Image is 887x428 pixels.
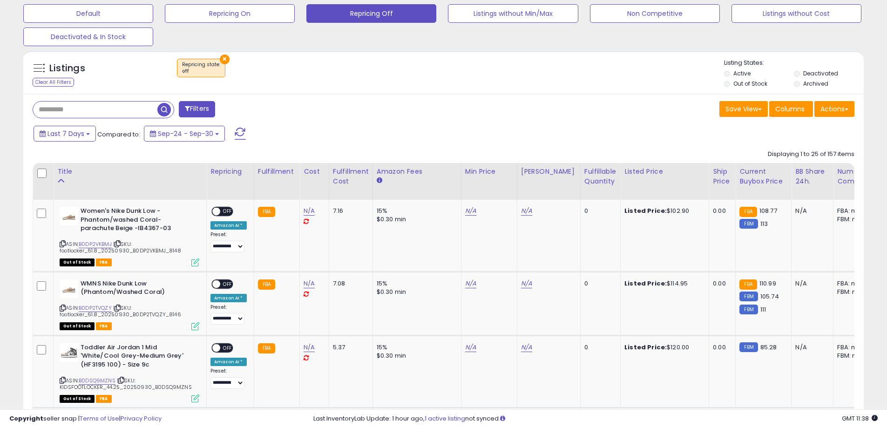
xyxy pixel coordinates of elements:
span: All listings that are currently out of stock and unavailable for purchase on Amazon [60,322,95,330]
b: Listed Price: [624,279,667,288]
div: BB Share 24h. [795,167,829,186]
img: 21Sr7L+DJTL._SL40_.jpg [60,279,78,298]
small: FBM [739,305,758,314]
div: Last InventoryLab Update: 1 hour ago, not synced. [313,414,878,423]
div: Fulfillable Quantity [584,167,616,186]
span: | SKU: footlocker_61.8_20250930_B0DP2VKBMJ_8148 [60,240,181,254]
a: N/A [304,206,315,216]
span: FBA [96,322,112,330]
span: 113 [760,219,768,228]
img: 21Sr7L+DJTL._SL40_.jpg [60,207,78,225]
span: OFF [220,208,235,216]
label: Deactivated [803,69,838,77]
div: Amazon AI * [210,294,247,302]
small: FBA [258,207,275,217]
div: FBM: n/a [837,288,868,296]
img: 41uJV1jOm0L._SL40_.jpg [60,343,78,362]
span: FBA [96,258,112,266]
div: 0.00 [713,343,728,352]
div: FBA: n/a [837,279,868,288]
button: Last 7 Days [34,126,96,142]
span: Sep-24 - Sep-30 [158,129,213,138]
button: Repricing On [165,4,295,23]
span: Repricing state : [182,61,220,75]
a: B0DP2VKBMJ [79,240,112,248]
b: WMNS Nike Dunk Low (Phantom/Washed Coral) [81,279,194,299]
small: FBA [258,279,275,290]
span: OFF [220,344,235,352]
div: 15% [377,279,454,288]
button: × [220,54,230,64]
div: Clear All Filters [33,78,74,87]
span: 105.74 [760,292,779,301]
a: N/A [465,279,476,288]
a: B0DSQ9MZNS [79,377,115,385]
div: 0.00 [713,207,728,215]
a: N/A [521,343,532,352]
div: 5.37 [333,343,366,352]
a: Privacy Policy [121,414,162,423]
button: Sep-24 - Sep-30 [144,126,225,142]
b: Toddler Air Jordan 1 Mid 'White/Cool Grey-Medium Grey' (HF3195 100) - Size 9c [81,343,194,372]
div: Amazon AI * [210,358,247,366]
a: 1 active listing [425,414,465,423]
button: Non Competitive [590,4,720,23]
span: Columns [775,104,805,114]
div: 0 [584,343,613,352]
span: 2025-10-8 11:38 GMT [842,414,878,423]
a: N/A [521,279,532,288]
small: Amazon Fees. [377,177,382,185]
a: N/A [465,343,476,352]
span: 111 [760,305,766,314]
button: Actions [814,101,854,117]
small: FBA [739,279,757,290]
div: off [182,68,220,75]
div: $0.30 min [377,352,454,360]
b: Listed Price: [624,206,667,215]
div: seller snap | | [9,414,162,423]
div: Num of Comp. [837,167,871,186]
div: 0 [584,207,613,215]
label: Active [733,69,751,77]
button: Listings without Cost [731,4,861,23]
label: Out of Stock [733,80,767,88]
div: FBM: n/a [837,215,868,224]
button: Save View [719,101,768,117]
small: FBM [739,342,758,352]
button: Repricing Off [306,4,436,23]
div: Preset: [210,368,247,389]
span: | SKU: footlocker_61.8_20250930_B0DP2TVQZY_8146 [60,304,181,318]
a: B0DP2TVQZY [79,304,112,312]
div: 0.00 [713,279,728,288]
span: All listings that are currently out of stock and unavailable for purchase on Amazon [60,258,95,266]
span: | SKU: KIDSFOOTLOCKER_44.25_20250930_B0DSQ9MZNS [60,377,192,391]
div: Repricing [210,167,250,177]
small: FBA [258,343,275,353]
div: Min Price [465,167,513,177]
a: N/A [521,206,532,216]
div: Fulfillment [258,167,296,177]
a: Terms of Use [80,414,119,423]
div: N/A [795,343,826,352]
div: 0 [584,279,613,288]
h5: Listings [49,62,85,75]
a: N/A [304,279,315,288]
small: FBM [739,292,758,301]
a: N/A [465,206,476,216]
div: Amazon AI * [210,221,247,230]
div: Amazon Fees [377,167,457,177]
div: N/A [795,279,826,288]
div: [PERSON_NAME] [521,167,576,177]
div: 15% [377,207,454,215]
div: FBA: n/a [837,207,868,215]
a: N/A [304,343,315,352]
div: $120.00 [624,343,702,352]
div: 15% [377,343,454,352]
div: FBM: n/a [837,352,868,360]
span: 108.77 [759,206,777,215]
div: ASIN: [60,343,199,402]
div: Displaying 1 to 25 of 157 items [768,150,854,159]
div: Ship Price [713,167,731,186]
div: ASIN: [60,279,199,329]
div: Title [57,167,203,177]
